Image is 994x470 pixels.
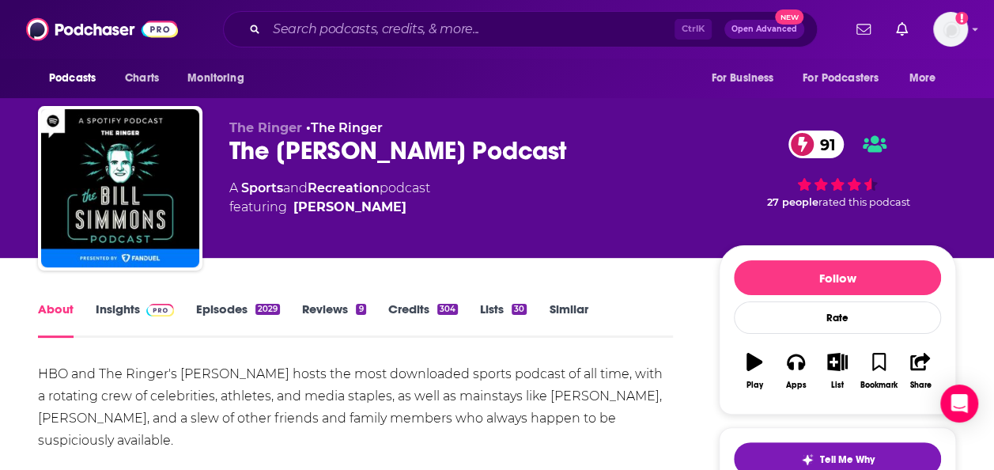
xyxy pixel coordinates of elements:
div: List [831,381,844,390]
div: Open Intercom Messenger [940,385,978,423]
div: A podcast [229,179,430,217]
span: 27 people [767,196,818,208]
span: Open Advanced [731,25,797,33]
button: Show profile menu [933,12,968,47]
div: Bookmark [860,381,898,390]
a: 91 [788,131,844,158]
span: Charts [125,67,159,89]
a: Lists30 [480,301,527,338]
button: Share [900,343,941,400]
div: 91 27 peoplerated this podcast [719,120,956,218]
span: For Business [711,67,773,89]
a: About [38,301,74,338]
span: and [283,180,308,195]
span: Logged in as SusanHershberg [933,12,968,47]
input: Search podcasts, credits, & more... [266,17,675,42]
a: Show notifications dropdown [890,16,914,43]
div: Rate [734,301,941,334]
span: • [306,120,383,135]
button: open menu [898,63,956,93]
button: open menu [700,63,793,93]
a: Reviews9 [302,301,365,338]
span: featuring [229,198,430,217]
svg: Add a profile image [955,12,968,25]
span: More [909,67,936,89]
span: Ctrl K [675,19,712,40]
button: Play [734,343,775,400]
img: User Profile [933,12,968,47]
button: open menu [38,63,116,93]
span: 91 [804,131,844,158]
a: The Ringer [311,120,383,135]
div: Search podcasts, credits, & more... [223,11,818,47]
a: Episodes2029 [196,301,280,338]
button: open menu [176,63,264,93]
span: Tell Me Why [820,453,875,466]
a: Bill Simmons [293,198,406,217]
button: Apps [775,343,816,400]
div: 30 [512,304,527,315]
img: The Bill Simmons Podcast [41,109,199,267]
button: Follow [734,260,941,295]
button: List [817,343,858,400]
a: InsightsPodchaser Pro [96,301,174,338]
img: Podchaser Pro [146,304,174,316]
span: New [775,9,803,25]
span: For Podcasters [803,67,879,89]
div: Play [746,381,763,390]
a: Charts [115,63,168,93]
div: 304 [437,304,458,315]
button: Bookmark [858,343,899,400]
div: 9 [356,304,365,315]
a: Recreation [308,180,380,195]
a: Show notifications dropdown [850,16,877,43]
span: Monitoring [187,67,244,89]
button: open menu [792,63,901,93]
div: Apps [786,381,807,390]
div: Share [909,381,931,390]
span: The Ringer [229,120,302,135]
div: 2029 [255,304,280,315]
a: Credits304 [388,301,458,338]
span: Podcasts [49,67,96,89]
a: Similar [549,301,588,338]
span: rated this podcast [818,196,910,208]
button: Open AdvancedNew [724,20,804,39]
img: tell me why sparkle [801,453,814,466]
div: HBO and The Ringer's [PERSON_NAME] hosts the most downloaded sports podcast of all time, with a r... [38,363,673,452]
a: Sports [241,180,283,195]
img: Podchaser - Follow, Share and Rate Podcasts [26,14,178,44]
